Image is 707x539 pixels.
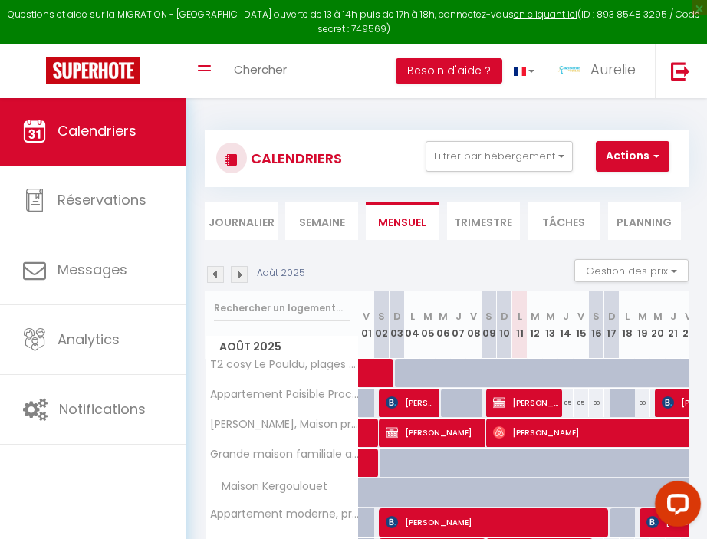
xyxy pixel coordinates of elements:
th: 14 [558,291,574,359]
div: 85 [574,389,589,417]
img: Super Booking [46,57,140,84]
th: 16 [589,291,604,359]
th: 08 [466,291,482,359]
th: 03 [390,291,405,359]
span: Aurelie [590,60,636,79]
abbr: S [378,309,385,324]
th: 21 [666,291,681,359]
th: 18 [620,291,635,359]
span: Appartement moderne, proche mer, [GEOGRAPHIC_DATA] [208,508,361,520]
abbr: M [531,309,540,324]
abbr: V [685,309,692,324]
th: 06 [436,291,451,359]
abbr: D [608,309,616,324]
span: Analytics [58,330,120,349]
button: Besoin d'aide ? [396,58,502,84]
th: 02 [374,291,390,359]
p: Août 2025 [257,266,305,281]
abbr: M [653,309,663,324]
span: Calendriers [58,121,136,140]
input: Rechercher un logement... [214,294,350,322]
a: Chercher [222,44,298,98]
div: 80 [589,389,604,417]
h3: CALENDRIERS [247,141,342,176]
li: Mensuel [366,202,439,240]
th: 11 [512,291,528,359]
th: 22 [681,291,696,359]
iframe: LiveChat chat widget [643,475,707,539]
span: [PERSON_NAME] [493,388,560,417]
th: 13 [543,291,558,359]
li: Tâches [528,202,600,240]
li: Planning [608,202,681,240]
abbr: V [577,309,584,324]
abbr: V [363,309,370,324]
img: logout [671,61,690,81]
th: 10 [497,291,512,359]
button: Filtrer par hébergement [426,141,573,172]
div: 85 [558,389,574,417]
img: ... [557,58,580,81]
span: Appartement Paisible Proche mer, Le Pouldu [208,389,361,400]
abbr: M [638,309,647,324]
span: T2 cosy Le Pouldu, plages à 300m [208,359,361,370]
th: 19 [635,291,650,359]
span: [PERSON_NAME], Maison proche mer, piscine partagée [208,419,361,430]
th: 04 [405,291,420,359]
abbr: L [518,309,522,324]
div: 80 [635,389,650,417]
span: Maison Kergoulouet [208,478,331,495]
abbr: M [439,309,448,324]
a: ... Aurelie [546,44,655,98]
th: 15 [574,291,589,359]
th: 01 [359,291,374,359]
a: en cliquant ici [514,8,577,21]
span: [PERSON_NAME] [386,508,606,537]
abbr: L [410,309,415,324]
li: Semaine [285,202,358,240]
th: 05 [420,291,436,359]
abbr: D [501,309,508,324]
th: 07 [451,291,466,359]
th: 09 [482,291,497,359]
abbr: L [625,309,630,324]
abbr: D [393,309,401,324]
abbr: S [593,309,600,324]
span: Réservations [58,190,146,209]
span: [PERSON_NAME] [493,418,698,447]
span: [PERSON_NAME] [386,418,483,447]
span: Grande maison familiale au [GEOGRAPHIC_DATA] [208,449,361,460]
th: 12 [528,291,543,359]
span: Messages [58,260,127,279]
abbr: J [563,309,569,324]
abbr: M [423,309,432,324]
abbr: V [470,309,477,324]
abbr: J [455,309,462,324]
li: Journalier [205,202,278,240]
span: Août 2025 [206,336,358,358]
span: Chercher [234,61,287,77]
li: Trimestre [447,202,520,240]
th: 17 [604,291,620,359]
button: Actions [596,141,669,172]
abbr: J [670,309,676,324]
abbr: M [546,309,555,324]
button: Gestion des prix [574,259,689,282]
abbr: S [485,309,492,324]
span: Notifications [59,399,146,419]
span: [PERSON_NAME] [386,388,437,417]
th: 20 [650,291,666,359]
